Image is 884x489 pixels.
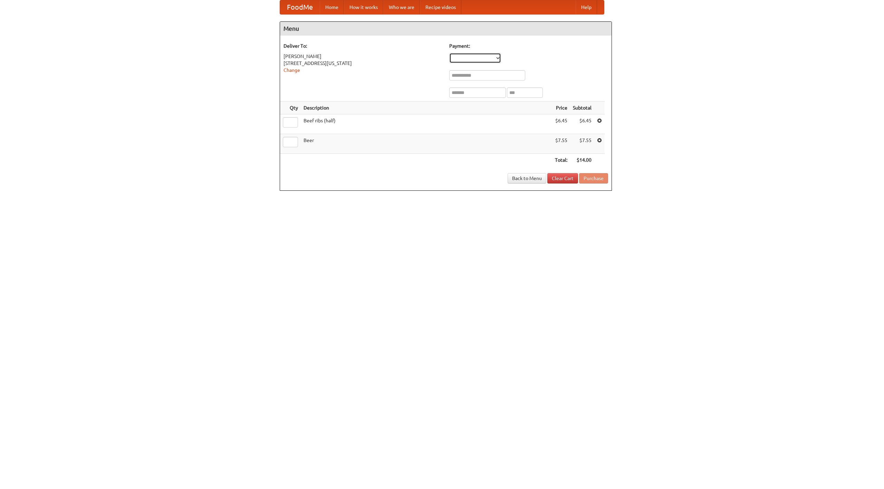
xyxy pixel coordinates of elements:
[552,102,570,114] th: Price
[508,173,546,184] a: Back to Menu
[280,0,320,14] a: FoodMe
[301,134,552,154] td: Beer
[449,43,608,49] h5: Payment:
[570,154,594,167] th: $14.00
[570,114,594,134] td: $6.45
[579,173,608,184] button: Purchase
[284,53,442,60] div: [PERSON_NAME]
[280,102,301,114] th: Qty
[383,0,420,14] a: Who we are
[301,102,552,114] th: Description
[284,67,300,73] a: Change
[547,173,578,184] a: Clear Cart
[284,43,442,49] h5: Deliver To:
[570,102,594,114] th: Subtotal
[344,0,383,14] a: How it works
[280,22,612,36] h4: Menu
[552,114,570,134] td: $6.45
[576,0,597,14] a: Help
[320,0,344,14] a: Home
[301,114,552,134] td: Beef ribs (half)
[570,134,594,154] td: $7.55
[420,0,461,14] a: Recipe videos
[284,60,442,67] div: [STREET_ADDRESS][US_STATE]
[552,134,570,154] td: $7.55
[552,154,570,167] th: Total:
